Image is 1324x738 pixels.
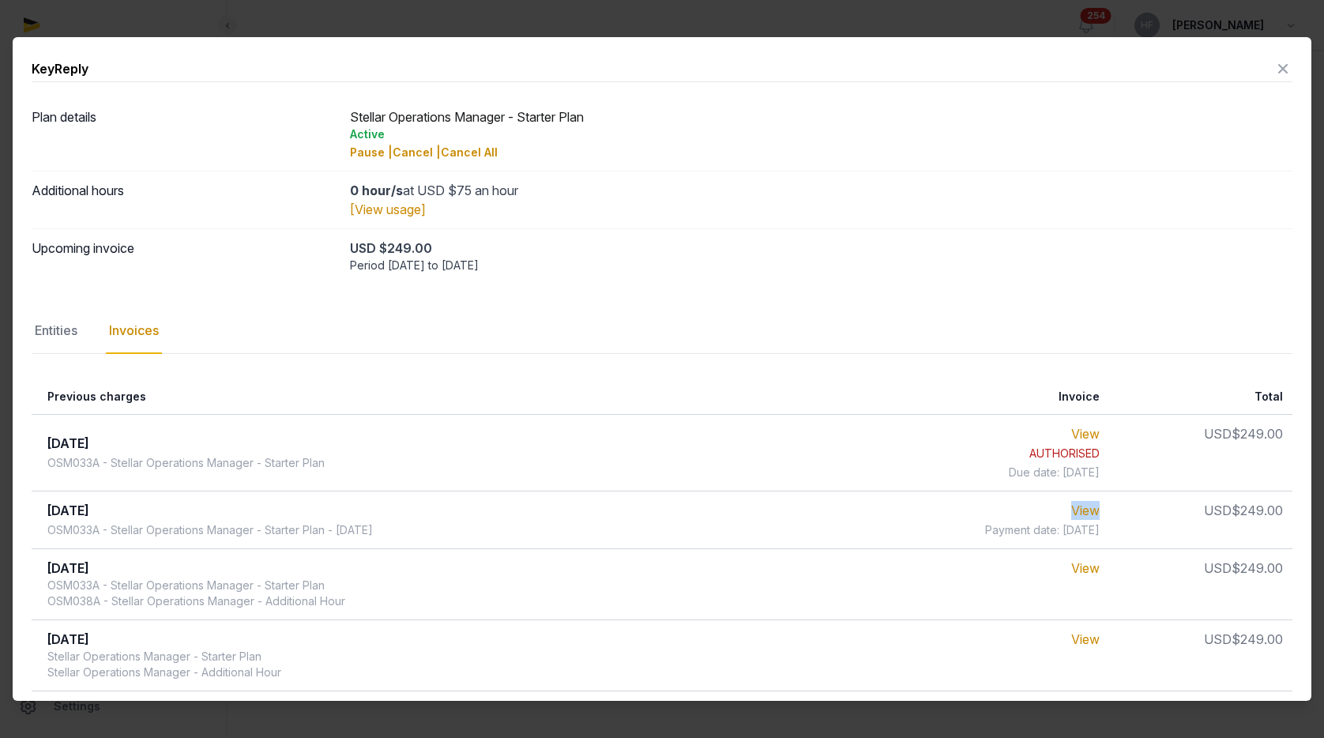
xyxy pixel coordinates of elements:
th: Total [1109,379,1292,415]
div: Stellar Operations Manager - Starter Plan [350,107,1292,161]
span: $249.00 [1232,560,1283,576]
span: [DATE] [47,560,89,576]
span: [DATE] [47,631,89,647]
span: Pause | [350,145,393,159]
span: [DATE] [47,503,89,518]
div: USD $249.00 [350,239,1292,258]
div: KeyReply [32,59,88,78]
a: View [1071,503,1100,518]
span: $249.00 [1232,426,1283,442]
th: Previous charges [32,379,886,415]
span: $249.00 [1232,503,1283,518]
dt: Plan details [32,107,337,161]
div: Period [DATE] to [DATE] [350,258,1292,273]
span: [DATE] [47,435,89,451]
span: USD [1204,560,1232,576]
a: View [1071,560,1100,576]
div: Entities [32,308,81,354]
th: Invoice [886,379,1109,415]
span: AUTHORISED [1029,446,1100,461]
dt: Upcoming invoice [32,239,337,273]
a: [View usage] [350,201,426,217]
a: View [1071,631,1100,647]
span: Cancel | [393,145,441,159]
span: USD [1204,426,1232,442]
span: Payment date: [DATE] [985,522,1100,538]
a: View [1071,426,1100,442]
div: Stellar Operations Manager - Starter Plan Stellar Operations Manager - Additional Hour [47,649,281,680]
span: USD [1204,631,1232,647]
strong: 0 hour/s [350,183,403,198]
div: OSM033A - Stellar Operations Manager - Starter Plan OSM038A - Stellar Operations Manager - Additi... [47,578,345,609]
div: OSM033A - Stellar Operations Manager - Starter Plan [47,455,325,471]
span: Due date: [DATE] [1009,465,1100,480]
span: USD [1204,503,1232,518]
span: Cancel All [441,145,498,159]
nav: Tabs [32,308,1292,354]
div: Invoices [106,308,162,354]
dt: Additional hours [32,181,337,219]
div: OSM033A - Stellar Operations Manager - Starter Plan - [DATE] [47,522,373,538]
div: at USD $75 an hour [350,181,1292,200]
div: Active [350,126,1292,142]
span: $249.00 [1232,631,1283,647]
